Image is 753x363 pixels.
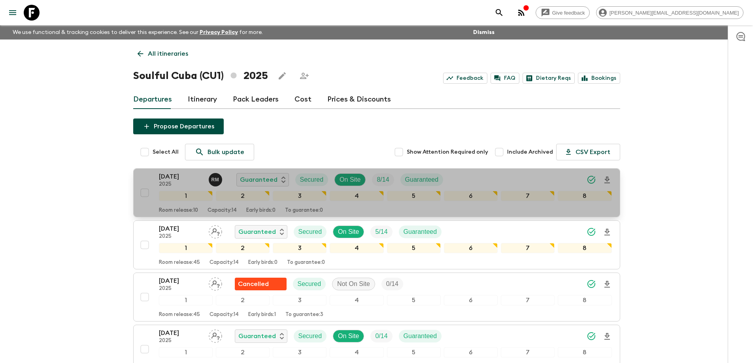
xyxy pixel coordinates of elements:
p: On Site [338,227,359,237]
span: [PERSON_NAME][EMAIL_ADDRESS][DOMAIN_NAME] [605,10,743,16]
span: Show Attention Required only [407,148,488,156]
p: Early birds: 1 [248,312,276,318]
div: 7 [501,347,555,357]
p: [DATE] [159,328,202,338]
div: 5 [387,347,441,357]
div: 2 [216,191,270,201]
div: 1 [159,243,213,253]
div: 5 [387,295,441,305]
p: To guarantee: 3 [285,312,323,318]
p: Secured [298,227,322,237]
p: Guaranteed [405,175,439,184]
div: [PERSON_NAME][EMAIL_ADDRESS][DOMAIN_NAME] [596,6,744,19]
p: Room release: 45 [159,312,200,318]
div: 4 [330,191,383,201]
p: 2025 [159,338,202,344]
p: Capacity: 14 [208,207,237,214]
p: R M [211,177,219,183]
p: Secured [300,175,324,184]
svg: Synced Successfully [587,227,596,237]
a: FAQ [491,73,519,84]
p: [DATE] [159,172,202,181]
p: On Site [338,331,359,341]
button: Propose Departures [133,118,224,134]
div: 8 [558,191,611,201]
div: Secured [293,278,326,290]
div: 5 [387,191,441,201]
div: 8 [558,347,611,357]
div: Trip Fill [381,278,403,290]
a: Privacy Policy [200,30,238,35]
button: menu [5,5,21,21]
div: 1 [159,191,213,201]
p: 2025 [159,181,202,188]
a: Departures [133,90,172,109]
p: Secured [298,331,322,341]
p: Room release: 10 [159,207,198,214]
button: Dismiss [471,27,496,38]
a: Prices & Discounts [327,90,391,109]
a: All itineraries [133,46,192,62]
p: We use functional & tracking cookies to deliver this experience. See our for more. [9,25,266,39]
p: 2025 [159,286,202,292]
span: Assign pack leader [209,332,222,338]
p: 0 / 14 [375,331,387,341]
div: On Site [334,173,366,186]
p: To guarantee: 0 [287,260,325,266]
p: All itineraries [148,49,188,58]
svg: Synced Successfully [587,175,596,184]
button: RM [209,173,224,186]
div: 3 [273,295,326,305]
div: On Site [333,330,364,342]
button: search adventures [491,5,507,21]
button: [DATE]2025Assign pack leaderGuaranteedSecuredOn SiteTrip FillGuaranteed12345678Room release:45Cap... [133,220,620,269]
p: Room release: 45 [159,260,200,266]
div: 4 [330,295,383,305]
div: 5 [387,243,441,253]
div: Secured [294,226,327,238]
p: Early birds: 0 [246,207,276,214]
div: Secured [295,173,328,186]
p: To guarantee: 0 [285,207,323,214]
p: Early birds: 0 [248,260,277,266]
h1: Soulful Cuba (CU1) 2025 [133,68,268,84]
div: 1 [159,347,213,357]
svg: Synced Successfully [587,331,596,341]
div: 4 [330,347,383,357]
a: Pack Leaders [233,90,279,109]
button: Edit this itinerary [274,68,290,84]
span: Give feedback [548,10,589,16]
div: 2 [216,243,270,253]
div: On Site [333,226,364,238]
svg: Download Onboarding [602,280,612,289]
p: 8 / 14 [377,175,389,184]
div: Trip Fill [370,226,392,238]
a: Bookings [578,73,620,84]
span: Reniel Monzon Jimenez [209,175,224,182]
div: 7 [501,295,555,305]
p: Capacity: 14 [209,260,239,266]
a: Cost [294,90,311,109]
a: Itinerary [188,90,217,109]
a: Feedback [443,73,487,84]
button: [DATE]2025Reniel Monzon JimenezGuaranteedSecuredOn SiteTrip FillGuaranteed12345678Room release:10... [133,168,620,217]
p: 5 / 14 [375,227,387,237]
p: 2025 [159,233,202,240]
div: Trip Fill [370,330,392,342]
p: 0 / 14 [386,279,398,289]
p: Capacity: 14 [209,312,239,318]
div: 2 [216,295,270,305]
span: Select All [153,148,179,156]
div: 6 [444,243,498,253]
a: Dietary Reqs [523,73,575,84]
div: 6 [444,347,498,357]
svg: Download Onboarding [602,332,612,341]
div: 6 [444,191,498,201]
span: Assign pack leader [209,228,222,234]
p: Guaranteed [404,227,437,237]
div: 8 [558,243,611,253]
div: 7 [501,191,555,201]
p: On Site [340,175,360,184]
p: Bulk update [208,147,244,157]
svg: Synced Successfully [587,279,596,289]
